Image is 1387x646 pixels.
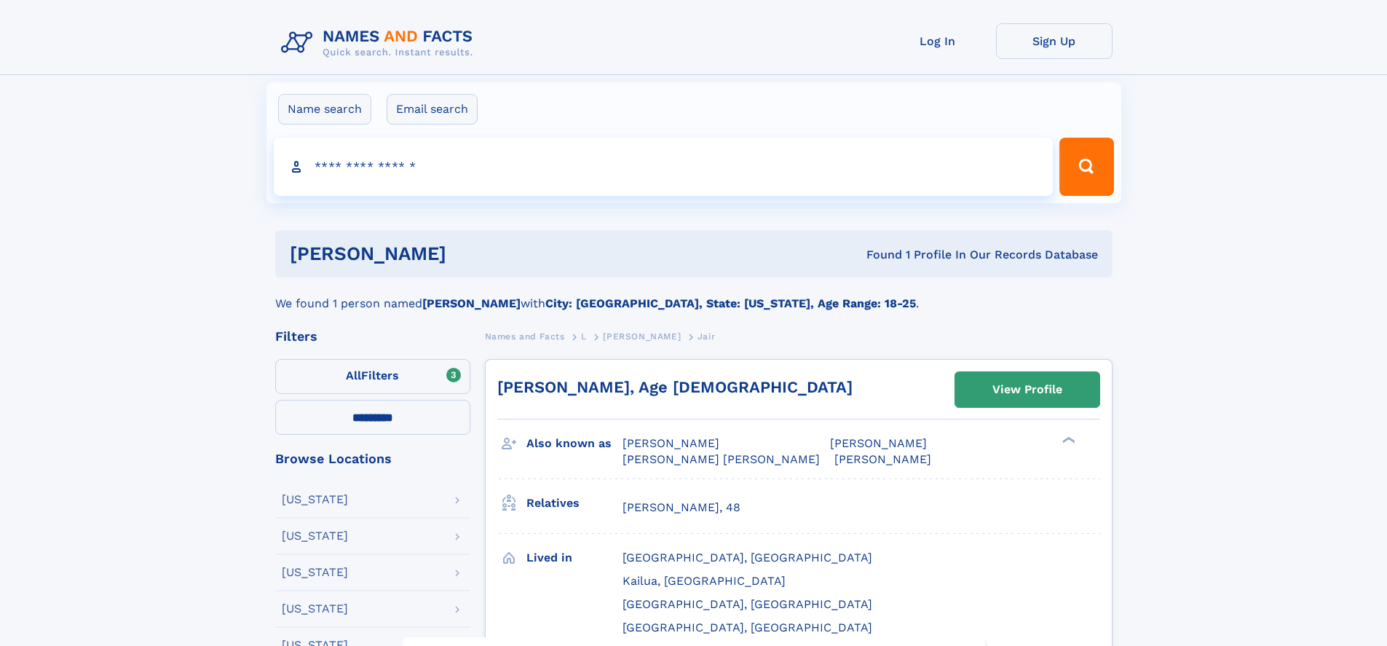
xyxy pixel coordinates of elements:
div: Filters [275,330,470,343]
a: View Profile [955,372,1099,407]
div: ❯ [1059,436,1076,445]
a: [PERSON_NAME], 48 [623,500,740,516]
span: [GEOGRAPHIC_DATA], [GEOGRAPHIC_DATA] [623,621,872,634]
button: Search Button [1059,138,1113,196]
div: [US_STATE] [282,603,348,615]
span: [PERSON_NAME] [PERSON_NAME] [623,452,820,466]
span: All [346,369,361,382]
a: Sign Up [996,23,1113,59]
div: [US_STATE] [282,494,348,505]
label: Filters [275,359,470,394]
span: L [581,331,587,342]
div: [US_STATE] [282,567,348,578]
h3: Lived in [526,545,623,570]
img: Logo Names and Facts [275,23,485,63]
span: [PERSON_NAME] [623,436,719,450]
h3: Also known as [526,431,623,456]
label: Name search [278,94,371,125]
div: We found 1 person named with . [275,277,1113,312]
span: Jair [698,331,715,342]
div: View Profile [992,373,1062,406]
h3: Relatives [526,491,623,516]
span: [PERSON_NAME] [830,436,927,450]
a: [PERSON_NAME] [603,327,681,345]
input: search input [274,138,1054,196]
span: [PERSON_NAME] [603,331,681,342]
div: [US_STATE] [282,530,348,542]
span: [GEOGRAPHIC_DATA], [GEOGRAPHIC_DATA] [623,597,872,611]
span: [PERSON_NAME] [834,452,931,466]
a: [PERSON_NAME], Age [DEMOGRAPHIC_DATA] [497,378,853,396]
div: Found 1 Profile In Our Records Database [656,247,1098,263]
a: L [581,327,587,345]
label: Email search [387,94,478,125]
span: Kailua, [GEOGRAPHIC_DATA] [623,574,786,588]
b: [PERSON_NAME] [422,296,521,310]
span: [GEOGRAPHIC_DATA], [GEOGRAPHIC_DATA] [623,551,872,564]
b: City: [GEOGRAPHIC_DATA], State: [US_STATE], Age Range: 18-25 [545,296,916,310]
a: Names and Facts [485,327,565,345]
h1: [PERSON_NAME] [290,245,657,263]
div: Browse Locations [275,452,470,465]
a: Log In [880,23,996,59]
